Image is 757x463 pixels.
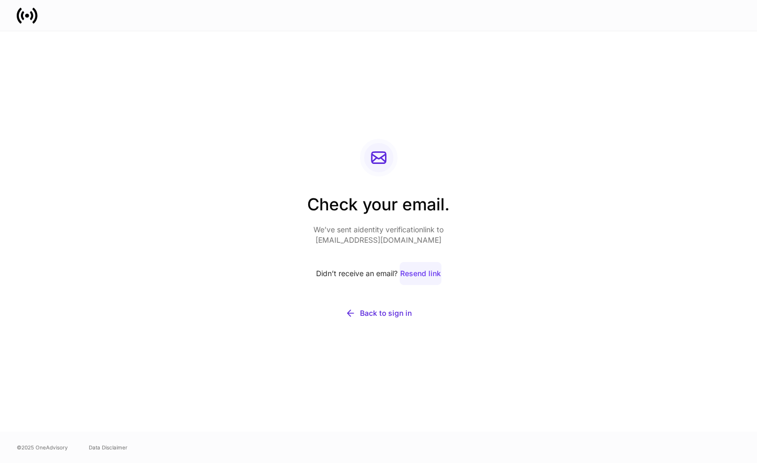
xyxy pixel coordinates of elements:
button: Back to sign in [307,302,450,325]
div: Back to sign in [360,308,412,318]
p: We’ve sent a identity verification link to [EMAIL_ADDRESS][DOMAIN_NAME] [307,224,450,245]
h2: Check your email. [307,193,450,224]
div: Didn’t receive an email? [307,262,450,285]
a: Data Disclaimer [89,443,127,452]
div: Resend link [400,268,441,279]
span: © 2025 OneAdvisory [17,443,68,452]
button: Resend link [400,262,441,285]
